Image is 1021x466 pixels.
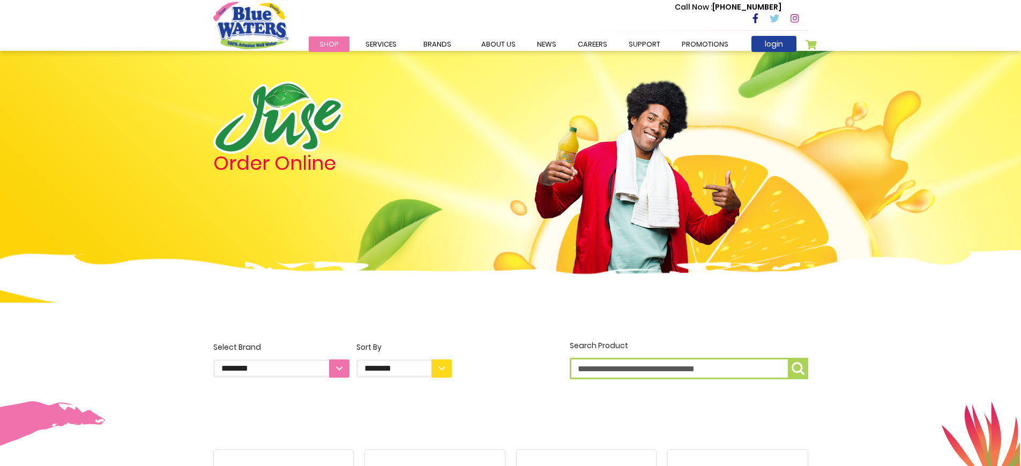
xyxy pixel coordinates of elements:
a: store logo [213,2,288,49]
p: [PHONE_NUMBER] [675,2,781,13]
input: Search Product [570,358,808,379]
a: News [526,36,567,52]
label: Search Product [570,340,808,379]
a: about us [471,36,526,52]
img: man.png [533,62,742,291]
img: search-icon.png [792,362,804,375]
h4: Order Online [213,154,452,173]
select: Select Brand [213,359,349,378]
a: careers [567,36,618,52]
select: Sort By [356,359,452,378]
label: Select Brand [213,342,349,378]
a: login [751,36,796,52]
a: support [618,36,671,52]
button: Search Product [788,358,808,379]
img: logo [213,81,343,154]
span: Call Now : [675,2,712,12]
span: Services [366,39,397,49]
a: Promotions [671,36,739,52]
span: Shop [319,39,339,49]
div: Sort By [356,342,452,353]
span: Brands [423,39,451,49]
